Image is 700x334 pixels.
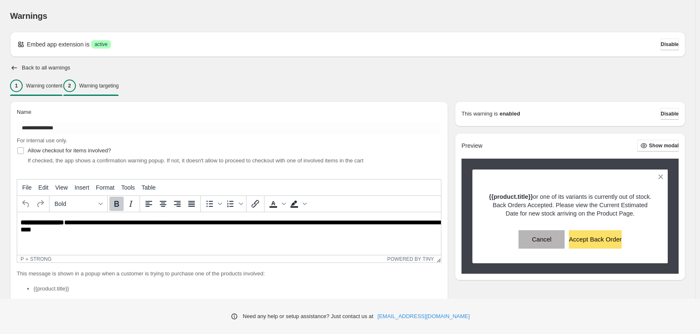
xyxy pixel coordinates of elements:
[39,184,49,191] span: Edit
[10,80,23,92] div: 1
[19,197,33,211] button: Undo
[661,39,679,50] button: Disable
[63,80,76,92] div: 2
[17,212,441,255] iframe: Rich Text Area
[54,200,96,207] span: Bold
[287,197,308,211] div: Background color
[142,197,156,211] button: Align left
[142,184,156,191] span: Table
[378,312,470,321] a: [EMAIL_ADDRESS][DOMAIN_NAME]
[55,184,68,191] span: View
[28,147,111,154] span: Allow checkout for items involved?
[500,110,520,118] strong: enabled
[156,197,170,211] button: Align center
[30,256,52,262] div: strong
[124,197,138,211] button: Italic
[387,256,434,262] a: Powered by Tiny
[489,193,533,200] strong: {{product.title}}
[184,197,199,211] button: Justify
[22,184,32,191] span: File
[661,41,679,48] span: Disable
[266,197,287,211] div: Text color
[109,197,124,211] button: Bold
[63,77,119,95] button: 2Warning targeting
[202,197,223,211] div: Bullet list
[637,140,679,152] button: Show modal
[461,142,482,149] h2: Preview
[17,137,67,144] span: For internal use only.
[75,184,89,191] span: Insert
[33,197,47,211] button: Redo
[17,270,441,278] p: This message is shown in a popup when a customer is trying to purchase one of the products involved:
[569,230,622,249] button: Accept Back Order
[661,110,679,117] span: Disable
[27,40,89,49] p: Embed app extension is
[10,11,47,21] span: Warnings
[519,230,565,249] button: Cancel
[248,197,262,211] button: Insert/edit link
[26,82,62,89] p: Warning content
[434,255,441,262] div: Resize
[223,197,244,211] div: Numbered list
[34,285,441,293] li: {{product.title}}
[94,41,107,48] span: active
[51,197,106,211] button: Formats
[26,256,29,262] div: »
[170,197,184,211] button: Align right
[661,108,679,120] button: Disable
[461,110,498,118] p: This warning is
[96,184,114,191] span: Format
[121,184,135,191] span: Tools
[649,142,679,149] span: Show modal
[10,77,62,95] button: 1Warning content
[487,193,653,218] p: or one of its variants is currently out of stock. Back Orders Accepted. Please view the Current E...
[22,64,70,71] h2: Back to all warnings
[28,157,363,164] span: If checked, the app shows a confirmation warning popup. If not, it doesn't allow to proceed to ch...
[17,109,31,115] span: Name
[21,256,24,262] div: p
[79,82,119,89] p: Warning targeting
